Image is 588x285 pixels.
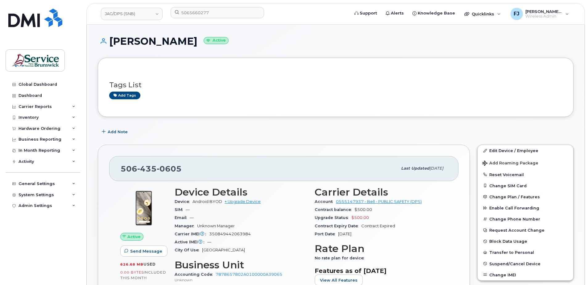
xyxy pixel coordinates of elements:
span: Active [127,234,141,240]
button: Change Plan / Features [478,191,573,202]
span: Android BYOD [193,199,222,204]
button: Change IMEI [478,269,573,280]
span: — [186,207,190,212]
span: used [143,262,156,266]
span: Suspend/Cancel Device [489,261,540,266]
button: Change SIM Card [478,180,573,191]
a: Add tags [109,92,140,99]
h3: Carrier Details [315,187,447,198]
button: Enable Call Forwarding [478,202,573,213]
span: 0605 [157,164,182,173]
a: Edit Device / Employee [478,145,573,156]
span: Change Plan / Features [489,194,540,199]
img: unnamed.png [125,190,162,227]
span: Unknown Manager [197,224,235,228]
span: Port Date [315,232,338,236]
span: View All Features [320,277,358,283]
span: Send Message [130,248,162,254]
span: Add Note [108,129,128,135]
a: 0555147937 - Bell - PUBLIC SAFETY (DPS) [336,199,422,204]
h3: Device Details [175,187,307,198]
h3: Features as of [DATE] [315,267,447,275]
span: Manager [175,224,197,228]
span: — [190,215,194,220]
span: 506 [121,164,182,173]
span: Account [315,199,336,204]
span: Carrier IMEI [175,232,209,236]
span: Last updated [401,166,429,171]
h3: Business Unit [175,259,307,271]
span: Email [175,215,190,220]
span: Contract balance [315,207,354,212]
button: Reset Voicemail [478,169,573,180]
h3: Tags List [109,81,562,89]
span: Contract Expiry Date [315,224,361,228]
button: Suspend/Cancel Device [478,258,573,269]
span: — [207,240,211,244]
span: [DATE] [429,166,443,171]
span: Upgrade Status [315,215,351,220]
span: Accounting Code [175,272,216,277]
button: Add Roaming Package [478,156,573,169]
span: City Of Use [175,248,202,252]
span: 0.00 Bytes [120,270,144,275]
h1: [PERSON_NAME] [98,36,574,47]
span: included this month [120,270,166,280]
span: $500.00 [354,207,372,212]
span: Device [175,199,193,204]
span: [GEOGRAPHIC_DATA] [202,248,245,252]
a: + Upgrade Device [225,199,261,204]
span: SIM [175,207,186,212]
span: 435 [137,164,157,173]
button: Request Account Change [478,225,573,236]
span: Enable Call Forwarding [489,206,539,210]
button: Block Data Usage [478,236,573,247]
button: Transfer to Personal [478,247,573,258]
span: [DATE] [338,232,351,236]
button: Add Note [98,126,133,137]
span: $500.00 [351,215,369,220]
a: 7878657802A0100000A39065 [216,272,282,277]
button: Change Phone Number [478,213,573,225]
span: No rate plan for device [315,256,367,260]
h3: Rate Plan [315,243,447,254]
p: Unknown [175,277,307,283]
button: Send Message [120,246,168,257]
span: 626.68 MB [120,262,143,266]
span: Contract Expired [361,224,395,228]
span: 350849442063984 [209,232,251,236]
span: Add Roaming Package [482,161,538,167]
span: Active IMEI [175,240,207,244]
small: Active [204,37,229,44]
